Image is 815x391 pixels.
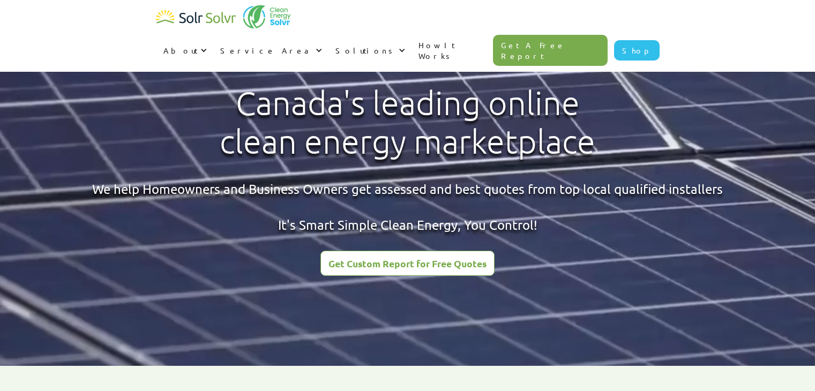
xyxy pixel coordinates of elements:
[328,34,411,66] div: Solutions
[335,45,396,56] div: Solutions
[211,84,604,161] h1: Canada's leading online clean energy marketplace
[328,259,487,268] div: Get Custom Report for Free Quotes
[156,34,213,66] div: About
[493,35,608,66] a: Get A Free Report
[614,40,660,61] a: Shop
[320,251,495,276] a: Get Custom Report for Free Quotes
[163,45,198,56] div: About
[213,34,328,66] div: Service Area
[92,180,723,234] div: We help Homeowners and Business Owners get assessed and best quotes from top local qualified inst...
[411,29,494,72] a: How It Works
[220,45,313,56] div: Service Area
